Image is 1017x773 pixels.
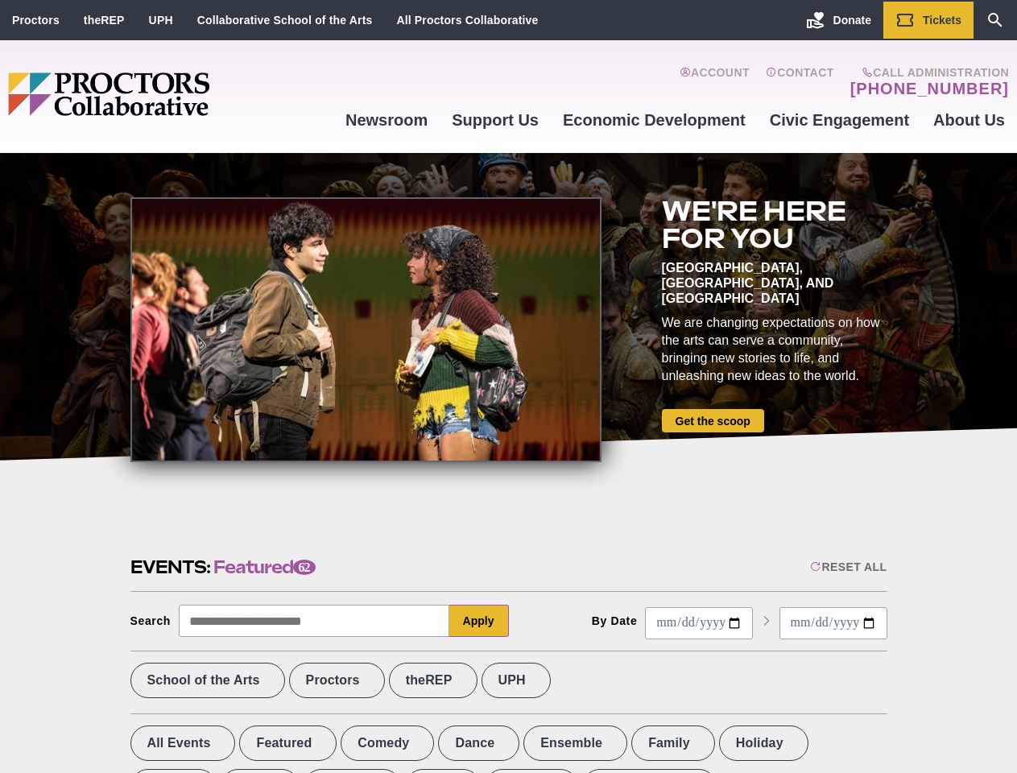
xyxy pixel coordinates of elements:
label: All Events [130,725,236,761]
a: All Proctors Collaborative [396,14,538,27]
label: Comedy [341,725,434,761]
label: Holiday [719,725,808,761]
h2: Events: [130,555,316,580]
span: 62 [293,560,316,575]
label: School of the Arts [130,663,285,698]
a: Contact [766,66,834,98]
div: We are changing expectations on how the arts can serve a community, bringing new stories to life,... [662,314,887,385]
button: Apply [449,605,509,637]
a: Collaborative School of the Arts [197,14,373,27]
span: Call Administration [845,66,1009,79]
span: Featured [213,555,316,580]
label: Ensemble [523,725,627,761]
a: Support Us [440,98,551,142]
a: Tickets [883,2,974,39]
label: UPH [482,663,551,698]
div: [GEOGRAPHIC_DATA], [GEOGRAPHIC_DATA], and [GEOGRAPHIC_DATA] [662,260,887,306]
div: Reset All [810,560,887,573]
a: Donate [794,2,883,39]
a: theREP [84,14,125,27]
a: Get the scoop [662,409,764,432]
label: theREP [389,663,477,698]
a: Search [974,2,1017,39]
a: UPH [149,14,173,27]
label: Family [631,725,715,761]
a: About Us [921,98,1017,142]
span: Tickets [923,14,961,27]
img: Proctors logo [8,72,333,116]
a: [PHONE_NUMBER] [850,79,1009,98]
h2: We're here for you [662,197,887,252]
label: Proctors [289,663,385,698]
a: Civic Engagement [758,98,921,142]
a: Proctors [12,14,60,27]
label: Featured [239,725,337,761]
label: Dance [438,725,519,761]
div: Search [130,614,172,627]
a: Account [680,66,750,98]
div: By Date [592,614,638,627]
span: Donate [833,14,871,27]
a: Economic Development [551,98,758,142]
a: Newsroom [333,98,440,142]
